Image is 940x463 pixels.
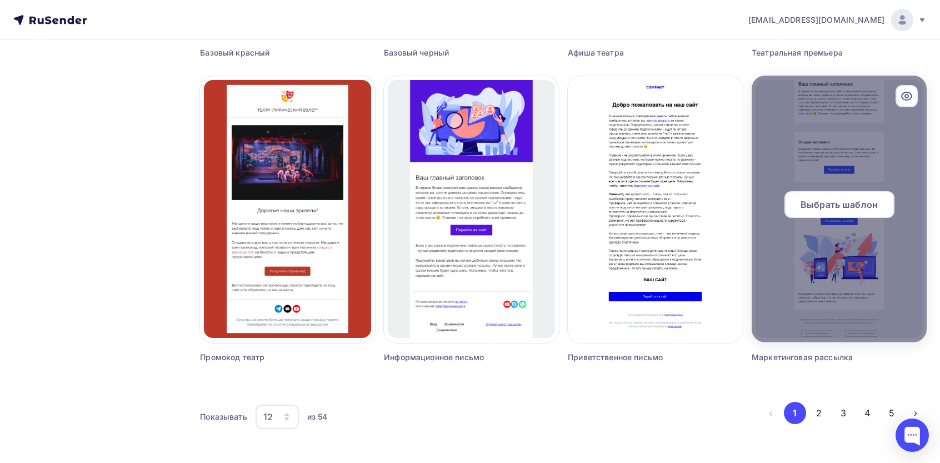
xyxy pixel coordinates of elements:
div: Информационное письмо [384,352,515,363]
div: Базовый красный [200,47,331,58]
button: 12 [255,404,299,430]
button: Go to page 5 [881,402,903,424]
button: Go to page 2 [808,402,830,424]
div: Театральная премьера [752,47,883,58]
button: Go to page 4 [856,402,878,424]
div: 12 [263,410,273,424]
div: из 54 [307,411,328,422]
div: Афиша театра [568,47,699,58]
div: Маркетинговая рассылка [752,352,883,363]
span: [EMAIL_ADDRESS][DOMAIN_NAME] [748,14,884,26]
button: Go to next page [904,402,927,424]
div: Приветственное письмо [568,352,699,363]
ul: Pagination [759,402,927,424]
div: Промокод театр [200,352,331,363]
button: Go to page 1 [784,402,806,424]
span: Выбрать шаблон [801,198,878,211]
div: Базовый черный [384,47,515,58]
a: [EMAIL_ADDRESS][DOMAIN_NAME] [748,9,927,31]
div: Показывать [200,411,247,422]
button: Go to page 3 [832,402,854,424]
